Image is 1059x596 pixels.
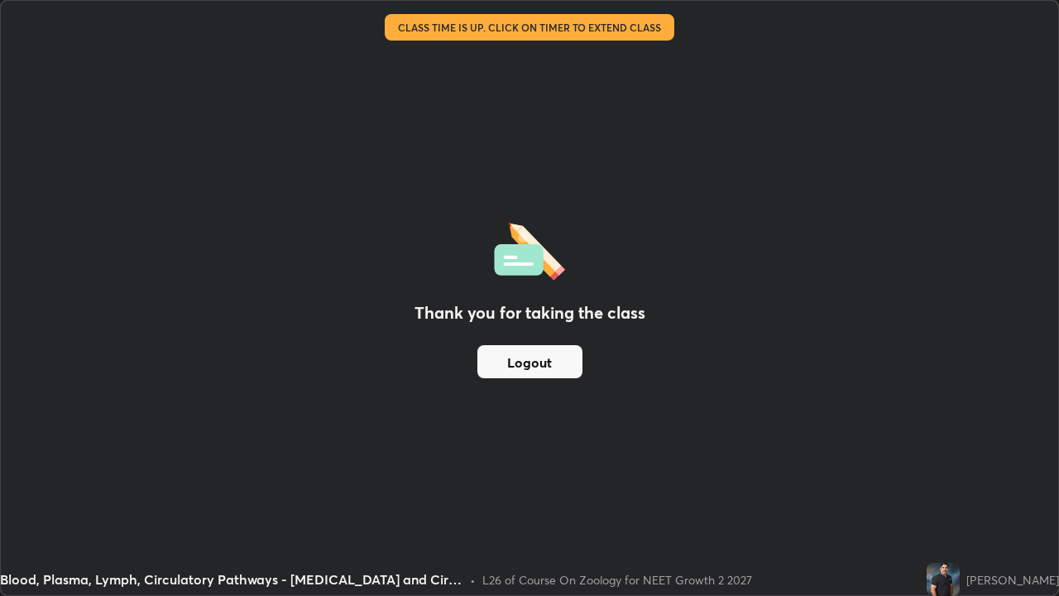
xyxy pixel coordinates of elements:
img: offlineFeedback.1438e8b3.svg [494,218,565,281]
div: [PERSON_NAME] [966,571,1059,589]
div: L26 of Course On Zoology for NEET Growth 2 2027 [482,571,752,589]
div: • [470,571,476,589]
img: 0d51a949ae1246ebace575b2309852f0.jpg [927,563,960,596]
h2: Thank you for taking the class [414,300,645,325]
button: Logout [477,345,582,378]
